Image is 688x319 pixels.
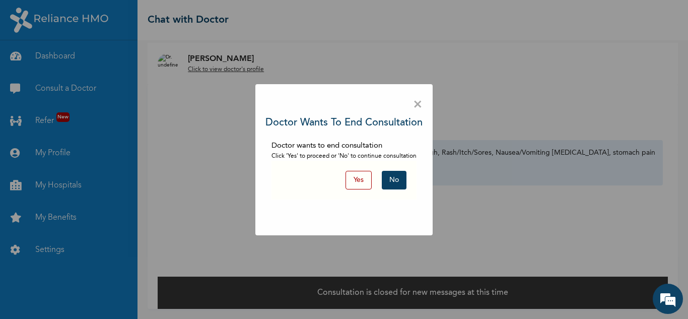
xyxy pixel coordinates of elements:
[52,56,169,70] div: Conversation(s)
[271,152,417,161] p: Click 'Yes' to proceed or 'No' to continue consultation
[165,5,189,29] div: Minimize live chat window
[5,284,99,291] span: Conversation
[413,94,423,115] span: ×
[62,228,134,247] div: Chat Now
[271,141,417,152] p: Doctor wants to end consultation
[265,115,423,131] h3: Doctor wants to end consultation
[382,171,406,189] button: No
[99,266,192,298] div: FAQs
[346,171,372,189] button: Yes
[54,110,143,213] span: No previous conversation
